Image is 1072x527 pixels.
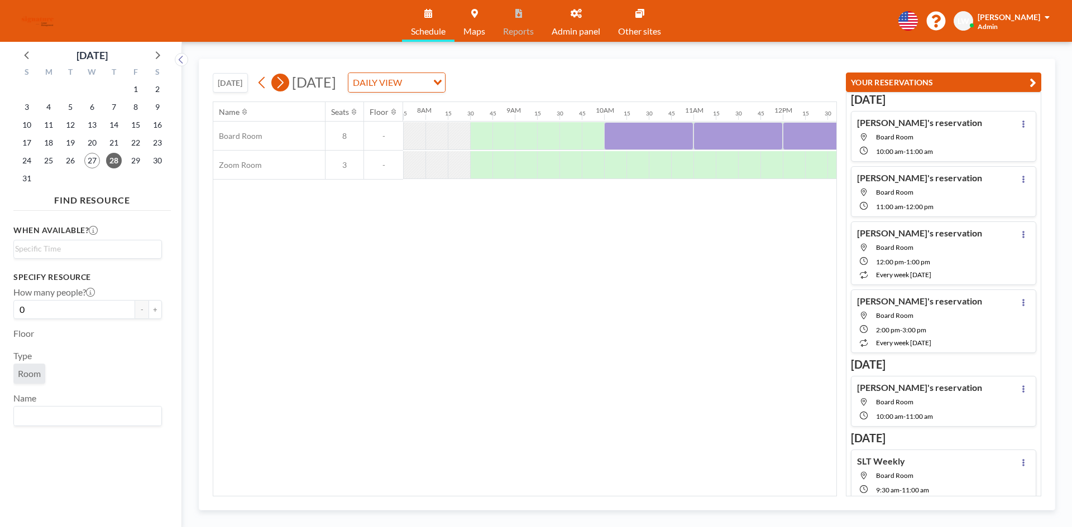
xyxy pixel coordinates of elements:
span: Admin panel [552,27,600,36]
span: Sunday, August 3, 2025 [19,99,35,115]
div: 30 [735,110,742,117]
span: Monday, August 4, 2025 [41,99,56,115]
button: YOUR RESERVATIONS [846,72,1041,92]
span: 12:00 PM [906,202,934,211]
span: Wednesday, August 6, 2025 [84,99,100,115]
span: Board Room [876,398,913,406]
label: How many people? [13,287,95,298]
span: Saturday, August 9, 2025 [150,99,165,115]
label: Name [13,393,36,404]
label: Type [13,350,32,361]
div: 15 [802,110,809,117]
div: 8AM [417,106,432,114]
span: Zoom Room [213,160,262,170]
div: 45 [668,110,675,117]
span: Tuesday, August 19, 2025 [63,135,78,151]
div: 30 [825,110,831,117]
div: 45 [758,110,764,117]
div: 30 [467,110,474,117]
span: Friday, August 1, 2025 [128,81,143,97]
span: DAILY VIEW [351,75,404,90]
span: Saturday, August 2, 2025 [150,81,165,97]
h3: [DATE] [851,93,1036,107]
div: 9AM [506,106,521,114]
span: Tuesday, August 26, 2025 [63,153,78,168]
span: Room [18,368,41,379]
button: [DATE] [213,73,248,93]
span: Friday, August 22, 2025 [128,135,143,151]
span: Sunday, August 10, 2025 [19,117,35,133]
h4: SLT Weekly [857,456,905,467]
span: Reports [503,27,534,36]
h3: [DATE] [851,431,1036,445]
span: Thursday, August 21, 2025 [106,135,122,151]
span: 11:00 AM [906,147,933,156]
div: Search for option [14,407,161,426]
span: Wednesday, August 27, 2025 [84,153,100,168]
span: Sunday, August 24, 2025 [19,153,35,168]
span: Admin [978,22,998,31]
button: + [149,300,162,319]
div: Search for option [14,240,161,257]
span: - [904,258,906,266]
span: Saturday, August 23, 2025 [150,135,165,151]
span: 10:00 AM [876,412,903,420]
span: Thursday, August 28, 2025 [106,153,122,168]
input: Search for option [15,243,155,255]
span: 3:00 PM [902,326,926,334]
span: Saturday, August 16, 2025 [150,117,165,133]
div: 30 [646,110,653,117]
span: Maps [463,27,485,36]
div: S [16,66,38,80]
div: 11AM [685,106,703,114]
h4: [PERSON_NAME]'s reservation [857,228,982,239]
span: 11:00 AM [902,486,929,494]
span: - [903,147,906,156]
span: Other sites [618,27,661,36]
h4: [PERSON_NAME]'s reservation [857,172,982,183]
label: Floor [13,328,34,339]
span: LW [958,16,969,26]
div: Floor [370,107,389,117]
span: Sunday, August 17, 2025 [19,135,35,151]
div: T [103,66,125,80]
span: 10:00 AM [876,147,903,156]
span: Friday, August 15, 2025 [128,117,143,133]
span: Thursday, August 7, 2025 [106,99,122,115]
span: - [364,131,403,141]
span: 9:30 AM [876,486,899,494]
span: [PERSON_NAME] [978,12,1040,22]
span: Board Room [876,133,913,141]
span: Board Room [876,188,913,196]
div: F [125,66,146,80]
span: Friday, August 29, 2025 [128,153,143,168]
span: 8 [326,131,363,141]
span: Monday, August 18, 2025 [41,135,56,151]
span: Schedule [411,27,446,36]
span: 12:00 PM [876,258,904,266]
span: Thursday, August 14, 2025 [106,117,122,133]
span: Monday, August 11, 2025 [41,117,56,133]
span: [DATE] [292,74,336,90]
span: 3 [326,160,363,170]
span: 2:00 PM [876,326,900,334]
h3: [DATE] [851,357,1036,371]
img: organization-logo [18,10,58,32]
h3: Specify resource [13,272,162,282]
h4: [PERSON_NAME]'s reservation [857,382,982,393]
div: M [38,66,60,80]
span: 11:00 AM [906,412,933,420]
h4: FIND RESOURCE [13,190,171,206]
div: 15 [624,110,630,117]
span: Wednesday, August 13, 2025 [84,117,100,133]
span: Board Room [876,311,913,320]
span: every week [DATE] [876,270,931,279]
input: Search for option [15,409,155,423]
div: 45 [400,110,407,117]
span: - [364,160,403,170]
span: 11:00 AM [876,202,903,211]
span: every week [DATE] [876,339,931,347]
div: 10AM [596,106,614,114]
span: Board Room [876,243,913,252]
span: - [899,486,902,494]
